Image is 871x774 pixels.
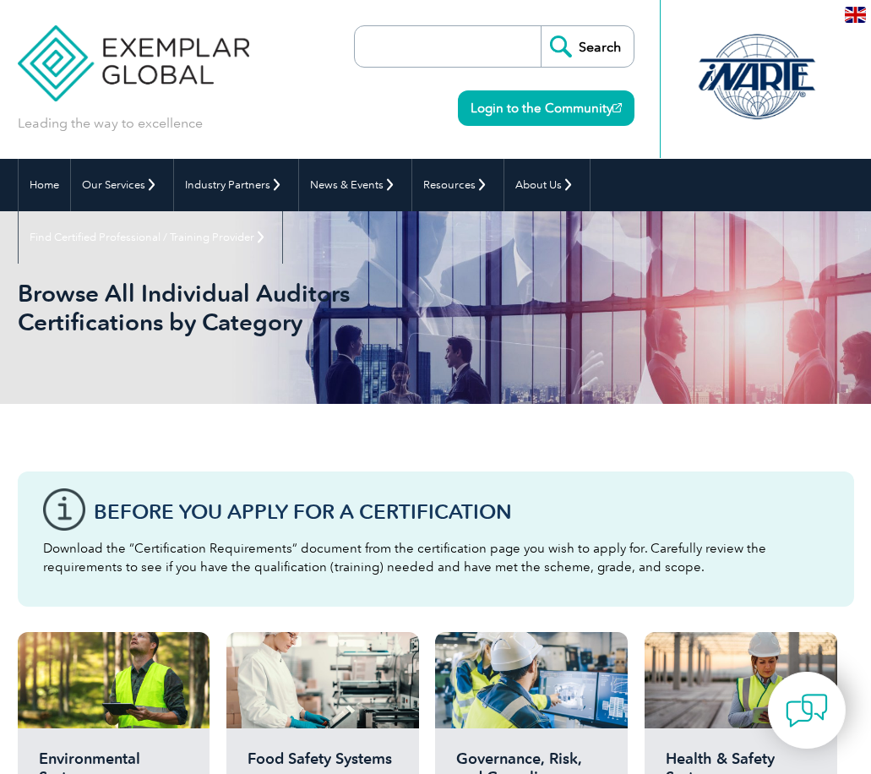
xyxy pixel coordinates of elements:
a: Home [19,159,70,211]
a: Login to the Community [458,90,634,126]
p: Download the “Certification Requirements” document from the certification page you wish to apply ... [43,539,829,576]
a: Find Certified Professional / Training Provider [19,211,282,264]
img: en [845,7,866,23]
p: Leading the way to excellence [18,114,203,133]
img: contact-chat.png [786,690,828,732]
input: Search [541,26,634,67]
img: open_square.png [612,103,622,112]
h3: Before You Apply For a Certification [94,501,829,522]
a: News & Events [299,159,411,211]
a: About Us [504,159,590,211]
a: Resources [412,159,504,211]
h1: Browse All Individual Auditors Certifications by Category [18,279,478,336]
a: Industry Partners [174,159,298,211]
a: Our Services [71,159,173,211]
